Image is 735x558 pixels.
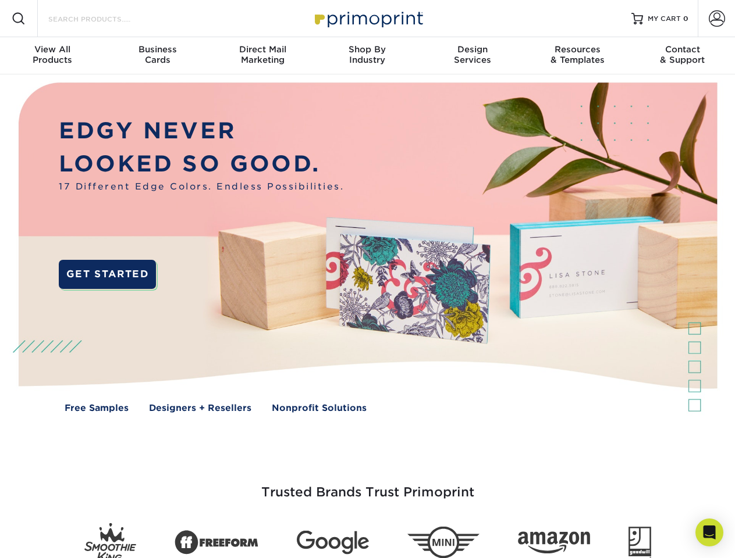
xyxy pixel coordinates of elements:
p: EDGY NEVER [59,115,344,148]
span: 0 [683,15,688,23]
span: 17 Different Edge Colors. Endless Possibilities. [59,180,344,194]
span: Resources [525,44,630,55]
div: & Support [630,44,735,65]
a: Free Samples [65,402,129,415]
span: Shop By [315,44,420,55]
a: DesignServices [420,37,525,74]
p: LOOKED SO GOOD. [59,148,344,181]
span: Design [420,44,525,55]
a: Nonprofit Solutions [272,402,367,415]
img: Amazon [518,532,590,554]
a: Contact& Support [630,37,735,74]
h3: Trusted Brands Trust Primoprint [27,457,708,514]
div: Open Intercom Messenger [695,518,723,546]
div: Marketing [210,44,315,65]
span: Contact [630,44,735,55]
span: Business [105,44,210,55]
a: Resources& Templates [525,37,630,74]
div: Services [420,44,525,65]
a: GET STARTED [59,260,156,289]
a: Direct MailMarketing [210,37,315,74]
input: SEARCH PRODUCTS..... [47,12,161,26]
img: Google [297,531,369,555]
span: Direct Mail [210,44,315,55]
div: Industry [315,44,420,65]
img: Goodwill [629,527,651,558]
a: Shop ByIndustry [315,37,420,74]
img: Primoprint [310,6,426,31]
a: BusinessCards [105,37,210,74]
span: MY CART [648,14,681,24]
a: Designers + Resellers [149,402,251,415]
div: Cards [105,44,210,65]
div: & Templates [525,44,630,65]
